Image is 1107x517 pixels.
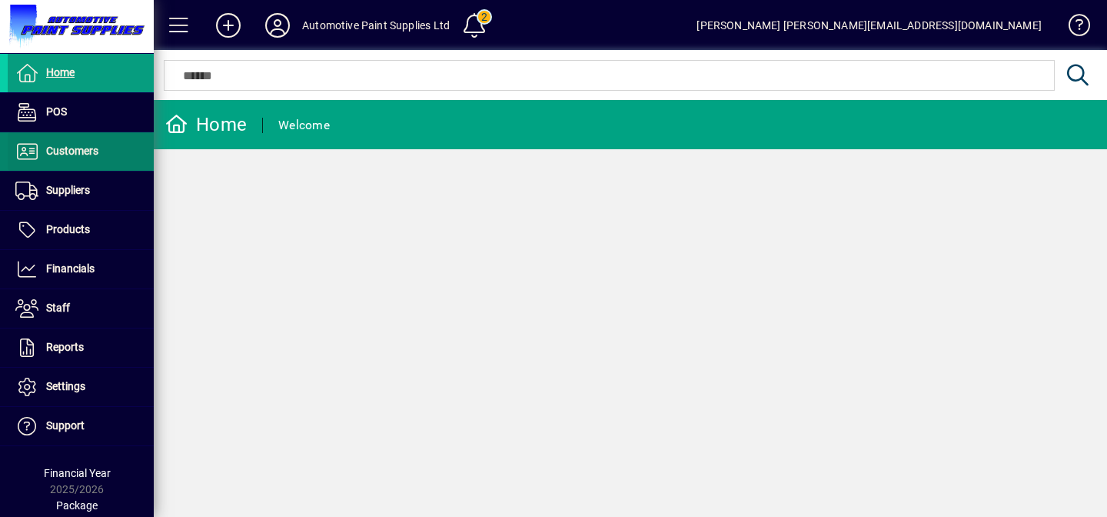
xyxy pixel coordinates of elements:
span: Suppliers [46,184,90,196]
a: Settings [8,368,154,406]
span: Financials [46,262,95,275]
a: Knowledge Base [1057,3,1088,53]
span: Support [46,419,85,432]
button: Profile [253,12,302,39]
a: Financials [8,250,154,289]
button: Add [204,12,253,39]
a: Staff [8,289,154,328]
span: Package [56,499,98,512]
a: Suppliers [8,172,154,210]
div: [PERSON_NAME] [PERSON_NAME][EMAIL_ADDRESS][DOMAIN_NAME] [696,13,1042,38]
div: Welcome [278,113,330,138]
div: Automotive Paint Supplies Ltd [302,13,450,38]
a: Customers [8,132,154,171]
a: Reports [8,329,154,367]
span: Customers [46,145,98,157]
span: Reports [46,341,84,353]
span: Settings [46,380,85,392]
a: Products [8,211,154,249]
span: POS [46,105,67,118]
a: Support [8,407,154,445]
a: POS [8,93,154,132]
span: Financial Year [44,467,111,479]
div: Home [165,112,247,137]
span: Home [46,66,75,78]
span: Staff [46,302,70,314]
span: Products [46,223,90,235]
